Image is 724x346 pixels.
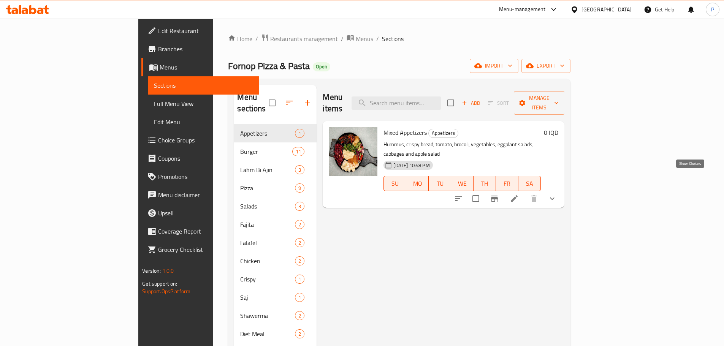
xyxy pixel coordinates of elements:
div: Pizza9 [234,179,317,197]
span: 1 [295,276,304,283]
div: items [295,329,304,338]
span: Menus [356,34,373,43]
p: Hummus, crispy bread, tomato, brocoli, vegetables, eggplant salads, cabbages and apple salad [383,140,540,159]
span: Branches [158,44,253,54]
div: Lahm Bi Ajin [240,165,295,174]
span: Manage items [520,93,559,112]
span: Sections [382,34,404,43]
button: sort-choices [450,190,468,208]
li: / [376,34,379,43]
span: Appetizers [429,129,458,137]
div: Diet Meal2 [234,325,317,343]
span: Fajita [240,220,295,229]
button: SU [383,176,406,191]
span: Choice Groups [158,136,253,145]
button: delete [525,190,543,208]
a: Edit menu item [510,194,519,203]
span: Select section first [483,97,514,109]
button: show more [543,190,561,208]
span: Diet Meal [240,329,295,338]
div: items [295,238,304,247]
div: Burger [240,147,292,156]
span: 1.0.0 [162,266,174,276]
span: Edit Restaurant [158,26,253,35]
nav: breadcrumb [228,34,570,44]
span: WE [454,178,471,189]
span: Coverage Report [158,227,253,236]
a: Coupons [141,149,259,167]
div: Pizza [240,183,295,193]
a: Choice Groups [141,131,259,149]
span: 1 [295,294,304,301]
span: 3 [295,166,304,174]
span: Coupons [158,154,253,163]
div: items [295,202,304,211]
a: Sections [148,76,259,95]
span: Menu disclaimer [158,190,253,199]
span: Promotions [158,172,253,181]
span: 2 [295,221,304,228]
span: Grocery Checklist [158,245,253,254]
div: items [295,275,304,284]
span: Falafel [240,238,295,247]
span: Add item [459,97,483,109]
span: 3 [295,203,304,210]
span: 2 [295,239,304,246]
button: SA [518,176,541,191]
button: import [470,59,518,73]
div: Burger11 [234,142,317,161]
button: TU [429,176,451,191]
div: items [295,256,304,265]
span: Appetizers [240,129,295,138]
span: SU [387,178,403,189]
span: 2 [295,330,304,338]
div: items [295,183,304,193]
span: Shawerma [240,311,295,320]
button: MO [406,176,429,191]
span: Sort sections [280,94,298,112]
button: Manage items [514,91,565,115]
a: Menu disclaimer [141,186,259,204]
button: export [521,59,570,73]
span: Select all sections [264,95,280,111]
button: Add [459,97,483,109]
div: items [295,293,304,302]
span: import [476,61,512,71]
span: Version: [142,266,161,276]
a: Grocery Checklist [141,240,259,259]
a: Promotions [141,167,259,186]
span: Fornop Pizza & Pasta [228,57,310,74]
div: items [295,165,304,174]
div: items [295,220,304,229]
button: TH [474,176,496,191]
span: 11 [293,148,304,155]
span: Saj [240,293,295,302]
div: Crispy [240,275,295,284]
a: Branches [141,40,259,58]
div: Salads3 [234,197,317,215]
a: Edit Restaurant [141,22,259,40]
h2: Menu items [323,92,342,114]
span: Mixed Appetizers [383,127,427,138]
a: Upsell [141,204,259,222]
span: Salads [240,202,295,211]
a: Menus [141,58,259,76]
div: Fajita2 [234,215,317,234]
a: Restaurants management [261,34,338,44]
div: Open [313,62,330,71]
span: TU [432,178,448,189]
span: [DATE] 10:48 PM [390,162,432,169]
img: Mixed Appetizers [329,127,377,176]
a: Menus [347,34,373,44]
span: Edit Menu [154,117,253,126]
button: Add section [298,94,317,112]
a: Full Menu View [148,95,259,113]
span: Full Menu View [154,99,253,108]
button: WE [451,176,474,191]
span: Upsell [158,209,253,218]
